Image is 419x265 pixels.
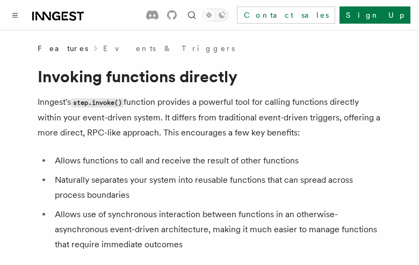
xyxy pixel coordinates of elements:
[71,98,124,108] code: step.invoke()
[38,43,88,54] span: Features
[203,9,228,22] button: Toggle dark mode
[52,207,381,252] li: Allows use of synchronous interaction between functions in an otherwise-asynchronous event-driven...
[339,6,410,24] a: Sign Up
[9,9,21,22] button: Toggle navigation
[103,43,235,54] a: Events & Triggers
[38,95,381,140] p: Inngest's function provides a powerful tool for calling functions directly within your event-driv...
[38,67,381,86] h1: Invoking functions directly
[237,6,335,24] a: Contact sales
[185,9,198,22] button: Find something...
[52,173,381,203] li: Naturally separates your system into reusable functions that can spread across process boundaries
[52,153,381,168] li: Allows functions to call and receive the result of other functions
